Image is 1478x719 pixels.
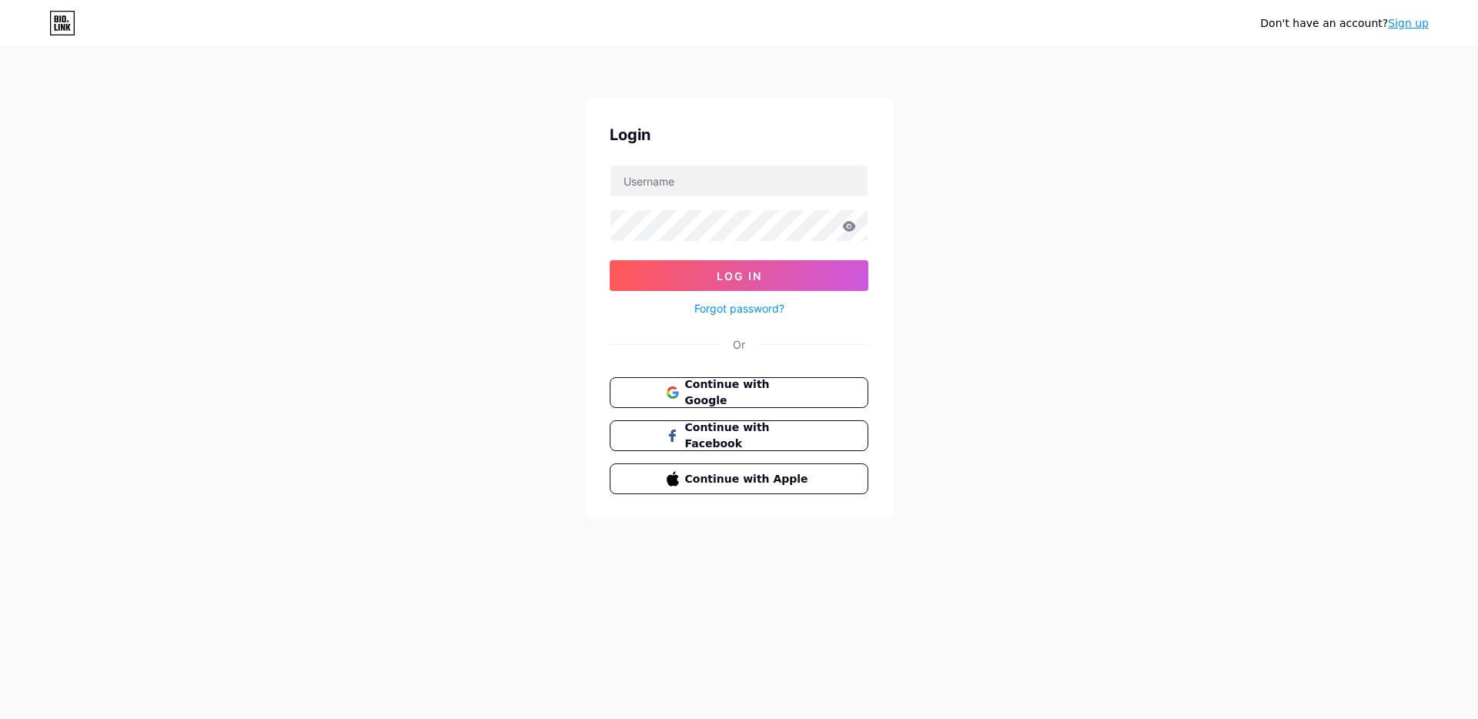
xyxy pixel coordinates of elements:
[610,260,868,291] button: Log In
[610,463,868,494] button: Continue with Apple
[1260,15,1429,32] div: Don't have an account?
[685,471,812,487] span: Continue with Apple
[610,166,868,196] input: Username
[610,377,868,408] button: Continue with Google
[717,269,762,283] span: Log In
[694,300,784,316] a: Forgot password?
[733,336,745,353] div: Or
[685,420,812,452] span: Continue with Facebook
[610,123,868,146] div: Login
[610,420,868,451] button: Continue with Facebook
[685,376,812,409] span: Continue with Google
[1388,17,1429,29] a: Sign up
